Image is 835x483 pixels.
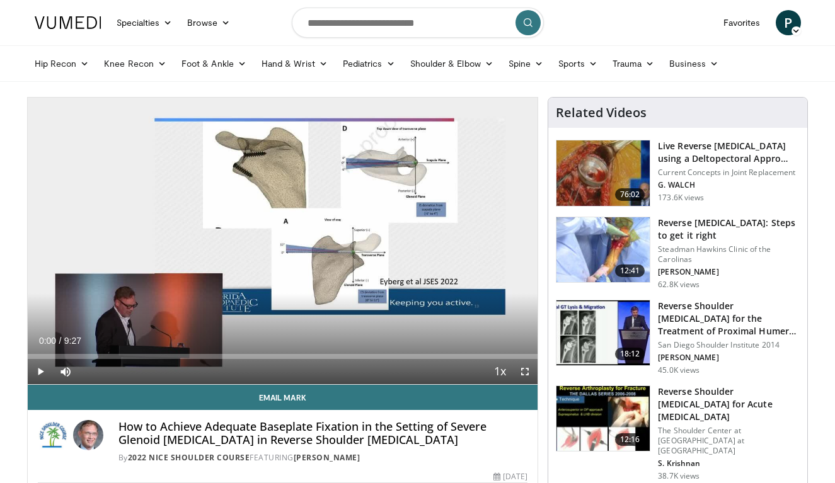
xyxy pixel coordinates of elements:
img: butch_reverse_arthroplasty_3.png.150x105_q85_crop-smart_upscale.jpg [556,386,650,452]
p: San Diego Shoulder Institute 2014 [658,340,800,350]
a: Foot & Ankle [174,51,254,76]
span: 0:00 [39,336,56,346]
button: Mute [53,359,78,384]
img: VuMedi Logo [35,16,101,29]
p: The Shoulder Center at [GEOGRAPHIC_DATA] at [GEOGRAPHIC_DATA] [658,426,800,456]
a: 76:02 Live Reverse [MEDICAL_DATA] using a Deltopectoral Appro… Current Concepts in Joint Replacem... [556,140,800,207]
span: 18:12 [615,348,645,360]
button: Play [28,359,53,384]
a: Spine [501,51,551,76]
p: 38.7K views [658,471,700,481]
p: [PERSON_NAME] [658,267,800,277]
span: 12:16 [615,433,645,446]
span: 76:02 [615,188,645,201]
a: Trauma [605,51,662,76]
img: 326034_0000_1.png.150x105_q85_crop-smart_upscale.jpg [556,217,650,283]
a: Pediatrics [335,51,403,76]
span: / [59,336,62,346]
a: Specialties [109,10,180,35]
h3: Reverse [MEDICAL_DATA]: Steps to get it right [658,217,800,242]
div: [DATE] [493,471,527,482]
a: Hip Recon [27,51,97,76]
a: 12:16 Reverse Shoulder [MEDICAL_DATA] for Acute [MEDICAL_DATA] The Shoulder Center at [GEOGRAPHIC... [556,385,800,481]
a: Business [662,51,726,76]
a: [PERSON_NAME] [294,452,360,463]
p: S. Krishnan [658,458,800,469]
p: G. WALCH [658,180,800,190]
p: 62.8K views [658,280,700,290]
p: 45.0K views [658,365,700,375]
img: 684033_3.png.150x105_q85_crop-smart_upscale.jpg [556,140,650,206]
h3: Reverse Shoulder [MEDICAL_DATA] for the Treatment of Proximal Humeral … [658,300,800,338]
p: Steadman Hawkins Clinic of the Carolinas [658,244,800,264]
h4: How to Achieve Adequate Baseplate Fixation in the Setting of Severe Glenoid [MEDICAL_DATA] in Rev... [118,420,528,447]
a: Email Mark [28,385,538,410]
h3: Live Reverse [MEDICAL_DATA] using a Deltopectoral Appro… [658,140,800,165]
p: Current Concepts in Joint Replacement [658,168,800,178]
img: Q2xRg7exoPLTwO8X4xMDoxOjA4MTsiGN.150x105_q85_crop-smart_upscale.jpg [556,300,650,366]
span: 9:27 [64,336,81,346]
h3: Reverse Shoulder [MEDICAL_DATA] for Acute [MEDICAL_DATA] [658,385,800,423]
a: 18:12 Reverse Shoulder [MEDICAL_DATA] for the Treatment of Proximal Humeral … San Diego Shoulder ... [556,300,800,375]
a: P [776,10,801,35]
span: 12:41 [615,264,645,277]
a: Browse [180,10,238,35]
p: 173.6K views [658,193,704,203]
a: 12:41 Reverse [MEDICAL_DATA]: Steps to get it right Steadman Hawkins Clinic of the Carolinas [PER... [556,217,800,290]
div: By FEATURING [118,452,528,463]
h4: Related Videos [556,105,647,120]
a: Knee Recon [96,51,174,76]
button: Fullscreen [512,359,538,384]
img: 2022 Nice Shoulder Course [38,420,68,450]
input: Search topics, interventions [292,8,544,38]
a: Shoulder & Elbow [403,51,501,76]
button: Playback Rate [487,359,512,384]
a: Hand & Wrist [254,51,335,76]
video-js: Video Player [28,98,538,385]
a: Sports [551,51,605,76]
p: [PERSON_NAME] [658,353,800,363]
img: Avatar [73,420,103,450]
div: Progress Bar [28,354,538,359]
a: Favorites [716,10,768,35]
a: 2022 Nice Shoulder Course [128,452,250,463]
